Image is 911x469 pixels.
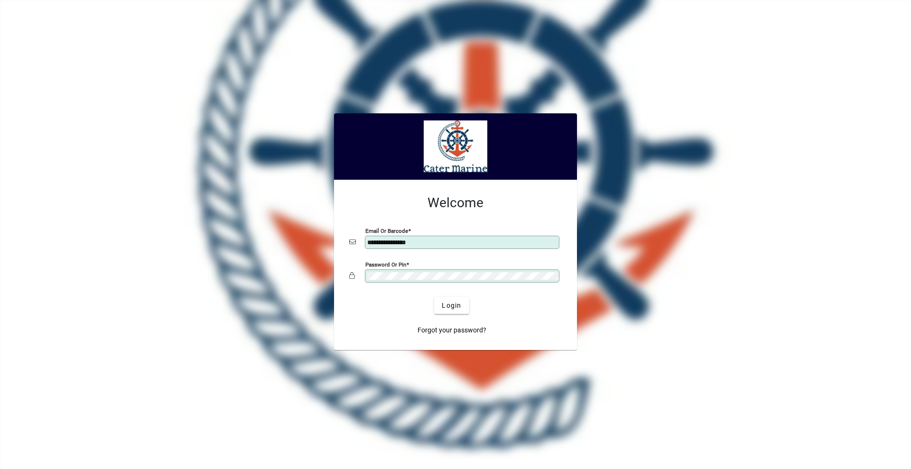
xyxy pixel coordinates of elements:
span: Forgot your password? [418,325,486,335]
button: Login [434,297,469,314]
mat-label: Email or Barcode [365,228,408,234]
mat-label: Password or Pin [365,261,406,268]
span: Login [442,301,461,311]
h2: Welcome [349,195,562,211]
a: Forgot your password? [414,322,490,339]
